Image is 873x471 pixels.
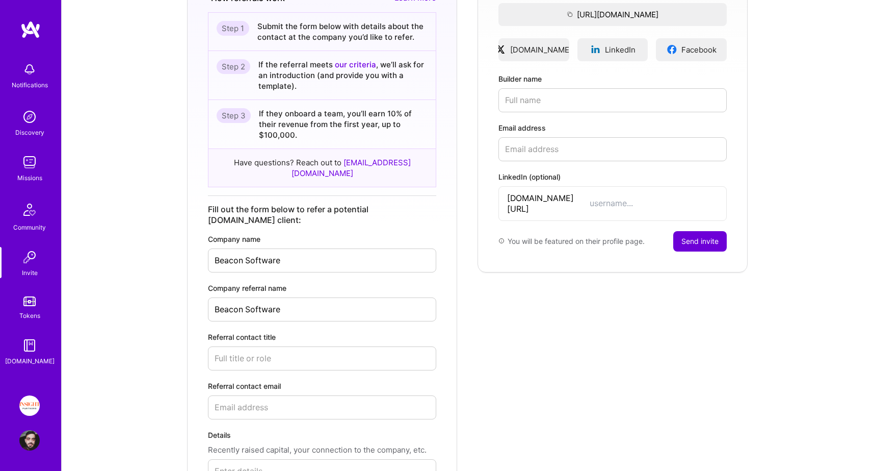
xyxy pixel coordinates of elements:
[498,137,727,161] input: Email address
[217,59,250,74] div: Step 2
[507,193,590,214] span: [DOMAIN_NAME][URL]
[17,430,42,451] a: User Avatar
[19,310,40,321] div: Tokens
[656,38,727,61] a: Facebook
[590,198,718,209] input: username...
[495,44,506,55] img: xLogo
[217,21,249,36] div: Step 1
[258,59,428,91] div: If the referral meets , we’ll ask for an introduction (and provide you with a template).
[208,204,436,226] div: Fill out the form below to refer a potential [DOMAIN_NAME] client:
[19,430,40,451] img: User Avatar
[498,73,727,84] label: Builder name
[17,172,42,183] div: Missions
[681,44,717,55] span: Facebook
[19,247,40,267] img: Invite
[335,60,376,69] a: our criteria
[208,444,436,455] p: Recently raised capital, your connection to the company, etc.
[590,44,601,55] img: linkedinLogo
[208,234,436,244] label: Company name
[217,108,251,123] div: Step 3
[13,222,46,233] div: Community
[19,335,40,356] img: guide book
[208,332,436,342] label: Referral contact title
[605,44,636,55] span: LinkedIn
[208,381,436,391] label: Referral contact email
[208,430,436,440] label: Details
[23,296,36,306] img: tokens
[259,108,428,140] div: If they onboard a team, you’ll earn 10% of their revenue from the first year, up to $100,000.
[19,59,40,80] img: bell
[498,3,727,26] button: [URL][DOMAIN_NAME]
[667,44,677,55] img: facebookLogo
[498,231,645,252] div: You will be featured on their profile page.
[208,346,436,370] input: Full title or role
[498,88,727,112] input: Full name
[5,356,55,366] div: [DOMAIN_NAME]
[12,80,48,90] div: Notifications
[208,249,436,272] input: Enter name
[15,127,44,138] div: Discovery
[19,107,40,127] img: discovery
[673,231,727,252] button: Send invite
[292,158,411,178] a: [EMAIL_ADDRESS][DOMAIN_NAME]
[498,171,727,182] label: LinkedIn (optional)
[22,267,38,278] div: Invite
[19,152,40,172] img: teamwork
[577,38,648,61] a: LinkedIn
[257,21,428,42] div: Submit the form below with details about the contact at the company you’d like to refer.
[19,395,40,416] img: Insight Partners: Data & AI - Sourcing
[510,44,572,55] span: [DOMAIN_NAME]
[20,20,41,39] img: logo
[17,395,42,416] a: Insight Partners: Data & AI - Sourcing
[498,122,727,133] label: Email address
[498,38,569,61] a: [DOMAIN_NAME]
[17,197,42,222] img: Community
[208,149,436,187] div: Have questions? Reach out to
[208,395,436,419] input: Email address
[208,283,436,293] label: Company referral name
[208,298,436,321] input: Full name
[498,9,727,20] span: [URL][DOMAIN_NAME]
